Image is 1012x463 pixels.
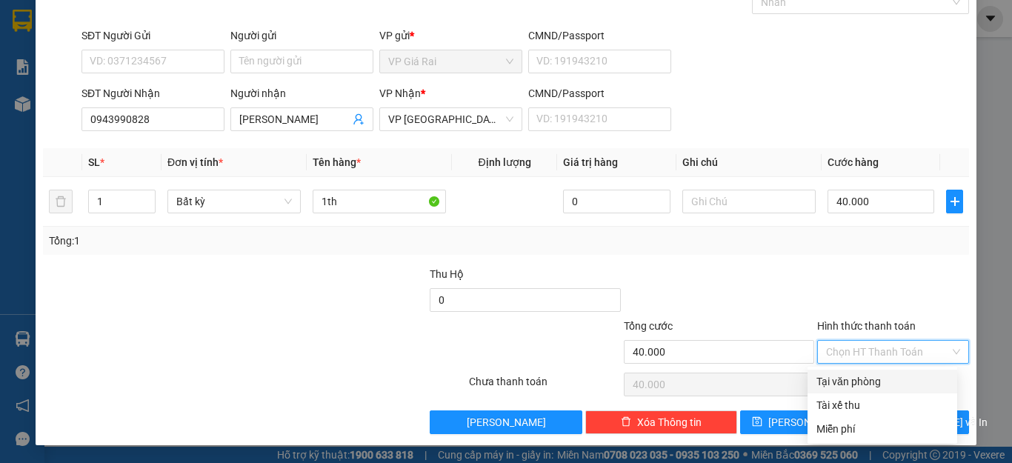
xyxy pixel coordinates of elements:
[856,410,969,434] button: printer[PERSON_NAME] và In
[947,196,962,207] span: plus
[388,108,513,130] span: VP Sài Gòn
[353,113,364,125] span: user-add
[49,233,392,249] div: Tổng: 1
[467,373,622,399] div: Chưa thanh toán
[85,36,97,47] span: environment
[167,156,223,168] span: Đơn vị tính
[7,70,282,88] li: 0983 44 7777
[81,27,224,44] div: SĐT Người Gửi
[467,414,546,430] span: [PERSON_NAME]
[85,10,160,28] b: TRÍ NHÂN
[946,190,963,213] button: plus
[379,87,421,99] span: VP Nhận
[230,85,373,101] div: Người nhận
[379,27,522,44] div: VP gửi
[816,373,948,390] div: Tại văn phòng
[230,27,373,44] div: Người gửi
[528,27,671,44] div: CMND/Passport
[585,410,737,434] button: deleteXóa Thông tin
[768,414,848,430] span: [PERSON_NAME]
[563,156,618,168] span: Giá trị hàng
[388,50,513,73] span: VP Giá Rai
[528,85,671,101] div: CMND/Passport
[478,156,530,168] span: Định lượng
[752,416,762,428] span: save
[816,421,948,437] div: Miễn phí
[85,73,97,84] span: phone
[740,410,853,434] button: save[PERSON_NAME]
[637,414,702,430] span: Xóa Thông tin
[817,320,916,332] label: Hình thức thanh toán
[176,190,292,213] span: Bất kỳ
[313,190,446,213] input: VD: Bàn, Ghế
[828,156,879,168] span: Cước hàng
[621,416,631,428] span: delete
[81,85,224,101] div: SĐT Người Nhận
[563,190,670,213] input: 0
[7,110,152,135] b: GỬI : VP Giá Rai
[7,33,282,70] li: [STREET_ADDRESS][PERSON_NAME]
[430,410,582,434] button: [PERSON_NAME]
[49,190,73,213] button: delete
[430,268,464,280] span: Thu Hộ
[313,156,361,168] span: Tên hàng
[682,190,816,213] input: Ghi Chú
[88,156,100,168] span: SL
[676,148,822,177] th: Ghi chú
[816,397,948,413] div: Tài xế thu
[624,320,673,332] span: Tổng cước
